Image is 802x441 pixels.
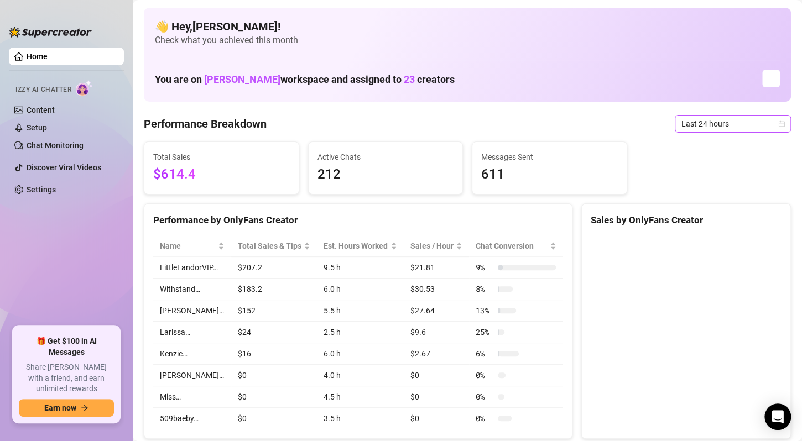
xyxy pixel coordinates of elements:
span: Earn now [44,403,76,412]
td: Miss… [153,386,231,408]
td: 4.5 h [317,386,404,408]
span: 13 % [476,305,493,317]
div: Sales by OnlyFans Creator [591,213,782,228]
span: calendar [778,120,785,127]
span: 0 % [476,369,493,381]
h1: You are on workspace and assigned to creators [155,73,455,86]
span: [PERSON_NAME] [204,73,280,85]
td: [PERSON_NAME]… [153,365,231,386]
span: Share [PERSON_NAME] with a friend, and earn unlimited rewards [19,362,114,395]
td: 9.5 h [317,257,404,279]
th: Name [153,235,231,257]
span: 6 % [476,348,493,360]
span: Total Sales [153,151,290,163]
td: LittleLandorVIP… [153,257,231,279]
td: Kenzie… [153,343,231,365]
span: 9 % [476,261,493,274]
span: Check what you achieved this month [155,34,780,46]
td: 3.5 h [317,408,404,429]
span: 🎁 Get $100 in AI Messages [19,336,114,358]
td: [PERSON_NAME]… [153,300,231,322]
span: Messages Sent [481,151,618,163]
span: 23 [404,73,415,85]
div: Est. Hours Worked [324,240,388,252]
td: $27.64 [404,300,469,322]
span: $614.4 [153,164,290,185]
span: 611 [481,164,618,185]
td: $0 [404,408,469,429]
td: $183.2 [231,279,317,300]
img: AI Chatter [76,80,93,96]
span: arrow-right [81,404,88,412]
span: 0 % [476,412,493,424]
span: 8 % [476,283,493,295]
span: Name [160,240,216,252]
td: $0 [231,408,317,429]
a: Setup [27,123,47,132]
div: — — — — [738,70,780,87]
span: Total Sales & Tips [238,240,302,252]
th: Chat Conversion [469,235,563,257]
span: Izzy AI Chatter [15,85,71,95]
td: 2.5 h [317,322,404,343]
a: Discover Viral Videos [27,163,101,172]
td: $152 [231,300,317,322]
a: Chat Monitoring [27,141,84,150]
span: Active Chats [317,151,454,163]
td: 6.0 h [317,279,404,300]
a: Home [27,52,48,61]
td: $0 [231,365,317,386]
div: Performance by OnlyFans Creator [153,213,563,228]
button: Earn nowarrow-right [19,399,114,417]
td: 6.0 h [317,343,404,365]
a: Settings [27,185,56,194]
img: logo-BBDzfeDw.svg [9,27,92,38]
h4: Performance Breakdown [144,116,267,132]
td: $21.81 [404,257,469,279]
td: Withstand… [153,279,231,300]
td: $207.2 [231,257,317,279]
span: 0 % [476,391,493,403]
td: 5.5 h [317,300,404,322]
span: 212 [317,164,454,185]
td: $0 [404,365,469,386]
h4: 👋 Hey, [PERSON_NAME] ! [155,19,780,34]
span: 25 % [476,326,493,338]
td: 509baeby… [153,408,231,429]
td: $24 [231,322,317,343]
span: Sales / Hour [410,240,454,252]
a: Content [27,106,55,114]
td: Larissa… [153,322,231,343]
th: Total Sales & Tips [231,235,317,257]
div: Open Intercom Messenger [764,403,791,430]
td: $30.53 [404,279,469,300]
th: Sales / Hour [404,235,469,257]
td: $9.6 [404,322,469,343]
span: Chat Conversion [476,240,548,252]
span: Last 24 hours [681,116,784,132]
td: $0 [231,386,317,408]
td: $16 [231,343,317,365]
td: $2.67 [404,343,469,365]
td: $0 [404,386,469,408]
td: 4.0 h [317,365,404,386]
